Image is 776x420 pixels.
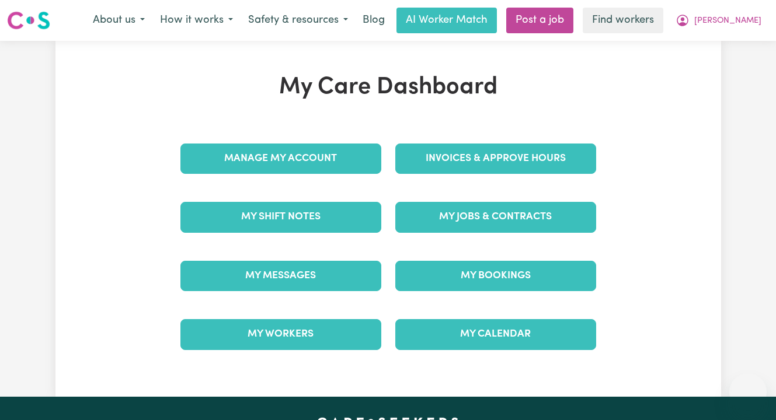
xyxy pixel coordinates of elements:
[152,8,241,33] button: How it works
[396,8,497,33] a: AI Worker Match
[180,319,381,349] a: My Workers
[85,8,152,33] button: About us
[180,143,381,174] a: Manage My Account
[729,373,767,411] iframe: Button to launch messaging window
[7,7,50,34] a: Careseekers logo
[7,10,50,31] img: Careseekers logo
[395,319,596,349] a: My Calendar
[506,8,573,33] a: Post a job
[668,8,769,33] button: My Account
[694,15,761,27] span: [PERSON_NAME]
[241,8,356,33] button: Safety & resources
[173,73,603,101] h1: My Care Dashboard
[356,8,392,33] a: Blog
[395,143,596,174] a: Invoices & Approve Hours
[180,261,381,291] a: My Messages
[395,261,596,291] a: My Bookings
[583,8,663,33] a: Find workers
[395,202,596,232] a: My Jobs & Contracts
[180,202,381,232] a: My Shift Notes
